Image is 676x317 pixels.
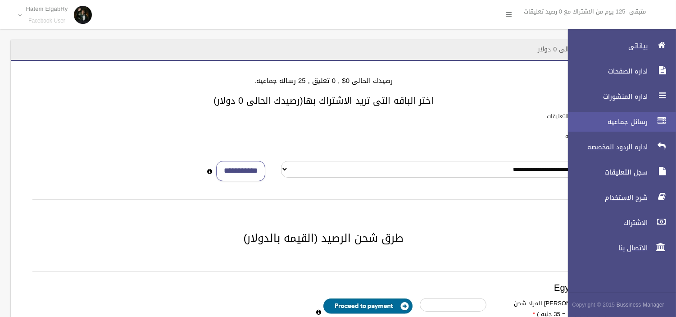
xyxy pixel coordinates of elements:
span: بياناتى [560,41,650,51]
span: اداره الردود المخصصه [560,142,650,152]
label: باقات الرسائل الجماعيه [565,131,618,141]
a: اداره الصفحات [560,61,676,81]
small: Facebook User [26,18,68,24]
span: الاتصال بنا [560,243,650,253]
label: باقات الرد الالى على التعليقات [547,111,618,121]
a: الاتصال بنا [560,238,676,258]
span: رسائل جماعيه [560,117,650,126]
span: شرح الاستخدام [560,193,650,202]
h2: طرق شحن الرصيد (القيمه بالدولار) [22,232,626,244]
a: رسائل جماعيه [560,112,676,132]
strong: Bussiness Manager [617,300,664,310]
a: الاشتراك [560,213,676,233]
span: Copyright © 2015 [572,300,615,310]
h3: Egypt payment [32,283,615,293]
span: اداره المنشورات [560,92,650,101]
a: شرح الاستخدام [560,188,676,207]
span: سجل التعليقات [560,168,650,177]
span: اداره الصفحات [560,67,650,76]
p: Hatem ElgabRy [26,5,68,12]
span: الاشتراك [560,218,650,227]
header: الاشتراك - رصيدك الحالى 0 دولار [527,41,636,58]
h4: رصيدك الحالى 0$ , 0 تعليق , 25 رساله جماعيه. [22,77,626,85]
a: اداره الردود المخصصه [560,137,676,157]
a: سجل التعليقات [560,162,676,182]
a: بياناتى [560,36,676,56]
a: اداره المنشورات [560,87,676,106]
h3: اختر الباقه التى تريد الاشتراك بها(رصيدك الحالى 0 دولار) [22,96,626,106]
